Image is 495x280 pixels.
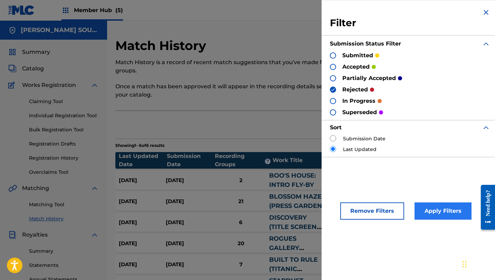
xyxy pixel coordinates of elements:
[166,177,213,184] div: [DATE]
[22,64,44,73] span: Catalog
[213,177,269,184] div: 2
[115,58,401,75] p: Match History is a record of recent match suggestions that you've made for unmatched recording gr...
[8,48,50,56] a: SummarySummary
[343,135,385,142] label: Submission Date
[342,74,396,82] p: partially accepted
[8,26,17,34] img: Accounts
[115,82,401,99] p: Once a match has been approved it will appear in the recording details section of the work within...
[482,8,490,17] img: close
[167,152,215,169] div: Submission Date
[265,159,270,164] span: ?
[482,40,490,48] img: expand
[269,193,322,219] a: BLOSSOM HAZE (PRESS GARDEN ACT 2)
[342,63,370,71] p: accepted
[166,198,213,206] div: [DATE]
[29,126,99,133] a: Bulk Registration Tool
[8,64,44,73] a: CatalogCatalog
[119,261,166,269] div: [DATE]
[29,201,99,208] a: Matching Tool
[8,64,17,73] img: Catalog
[460,247,495,280] iframe: Chat Widget
[342,51,373,60] p: submitted
[343,146,377,153] label: Last Updated
[29,140,99,148] a: Registration Drafts
[91,184,99,192] img: expand
[342,108,377,117] p: superseded
[115,38,210,53] h2: Match History
[91,81,99,89] img: expand
[119,177,166,184] div: [DATE]
[8,231,17,239] img: Royalties
[22,81,76,89] span: Works Registration
[340,202,404,220] button: Remove Filters
[61,6,70,14] img: Top Rightsholders
[115,7,123,13] span: (5)
[21,26,99,34] h5: TEE LOPES SOUNDWORKS
[8,184,17,192] img: Matching
[213,198,269,206] div: 21
[29,215,99,222] a: Match History
[463,254,467,274] div: Drag
[213,240,269,248] div: 20
[330,40,401,47] strong: Submission Status Filter
[330,17,490,29] h3: Filter
[213,261,269,269] div: 7
[166,261,213,269] div: [DATE]
[476,179,495,235] iframe: Resource Center
[8,5,35,15] img: MLC Logo
[29,169,99,176] a: Overclaims Tool
[119,240,166,248] div: [DATE]
[29,154,99,162] a: Registration History
[269,235,327,270] a: ROGUES GALLERY (MIRAGE SALOON ACT 2)
[22,48,50,56] span: Summary
[29,248,99,255] a: Summary
[29,98,99,105] a: Claiming Tool
[269,214,317,240] a: DISCOVERY (TITLE SCREEN THEME)
[74,6,123,14] span: Member Hub
[269,172,316,189] a: BOO'S HOUSE: INTRO FLY-BY
[8,81,17,89] img: Works Registration
[215,152,273,169] div: Recording Groups
[29,112,99,119] a: Individual Registration Tool
[166,240,213,248] div: [DATE]
[91,231,99,239] img: expand
[29,262,99,269] a: Statements
[22,184,49,192] span: Matching
[331,87,335,92] img: checkbox
[119,219,166,227] div: [DATE]
[415,202,472,220] button: Apply Filters
[482,123,490,132] img: expand
[119,152,167,169] div: Last Updated Date
[22,231,48,239] span: Royalties
[330,124,342,131] strong: Sort
[342,97,375,105] p: in progress
[342,86,368,94] p: rejected
[115,142,164,149] p: Showing 1 - 6 of 6 results
[213,219,269,227] div: 6
[273,156,343,164] div: Work Title
[8,48,17,56] img: Summary
[119,198,166,206] div: [DATE]
[166,219,213,227] div: [DATE]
